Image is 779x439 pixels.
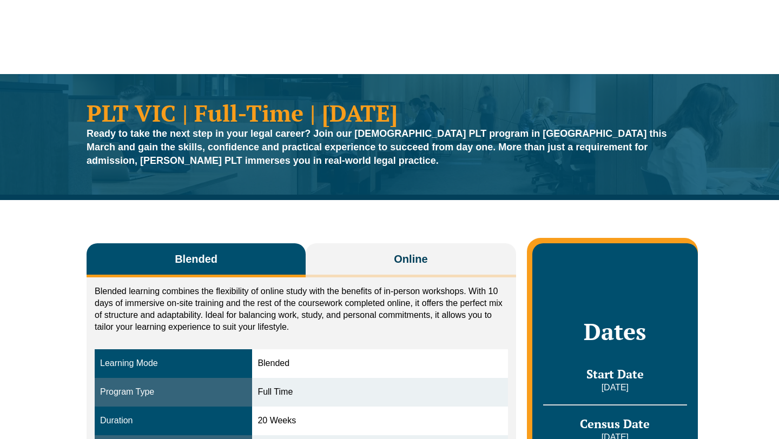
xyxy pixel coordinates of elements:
[87,128,666,166] strong: Ready to take the next step in your legal career? Join our [DEMOGRAPHIC_DATA] PLT program in [GEO...
[87,101,692,124] h1: PLT VIC | Full-Time | [DATE]
[258,357,502,370] div: Blended
[258,415,502,427] div: 20 Weeks
[258,386,502,398] div: Full Time
[175,251,217,267] span: Blended
[543,382,687,394] p: [DATE]
[394,251,427,267] span: Online
[100,386,247,398] div: Program Type
[543,318,687,345] h2: Dates
[100,415,247,427] div: Duration
[580,416,650,431] span: Census Date
[100,357,247,370] div: Learning Mode
[586,366,644,382] span: Start Date
[95,285,508,333] p: Blended learning combines the flexibility of online study with the benefits of in-person workshop...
